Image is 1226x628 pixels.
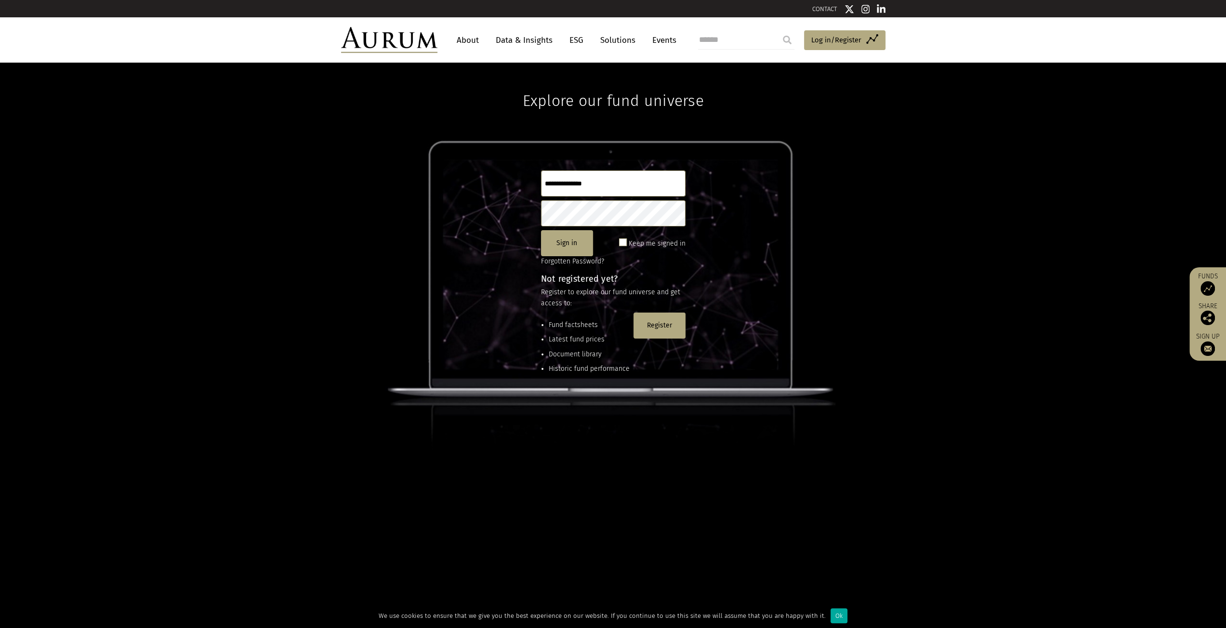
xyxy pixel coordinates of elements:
button: Sign in [541,230,593,256]
li: Document library [549,349,630,360]
li: Latest fund prices [549,334,630,345]
a: Solutions [595,31,640,49]
li: Historic fund performance [549,364,630,374]
button: Register [633,313,686,339]
a: Sign up [1194,332,1221,356]
a: Forgotten Password? [541,257,604,265]
img: Aurum [341,27,437,53]
img: Share this post [1200,311,1215,325]
a: Events [647,31,676,49]
label: Keep me signed in [629,238,686,249]
div: Share [1194,303,1221,325]
li: Fund factsheets [549,320,630,330]
h1: Explore our fund universe [522,63,703,110]
a: CONTACT [812,5,837,13]
img: Access Funds [1200,281,1215,296]
img: Linkedin icon [877,4,885,14]
a: Funds [1194,272,1221,296]
img: Twitter icon [844,4,854,14]
div: Ok [831,608,847,623]
img: Sign up to our newsletter [1200,341,1215,356]
span: Log in/Register [811,34,861,46]
h4: Not registered yet? [541,275,686,283]
a: Log in/Register [804,30,885,51]
a: About [452,31,484,49]
p: Register to explore our fund universe and get access to: [541,287,686,309]
a: ESG [565,31,588,49]
img: Instagram icon [861,4,870,14]
a: Data & Insights [491,31,557,49]
input: Submit [778,30,797,50]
